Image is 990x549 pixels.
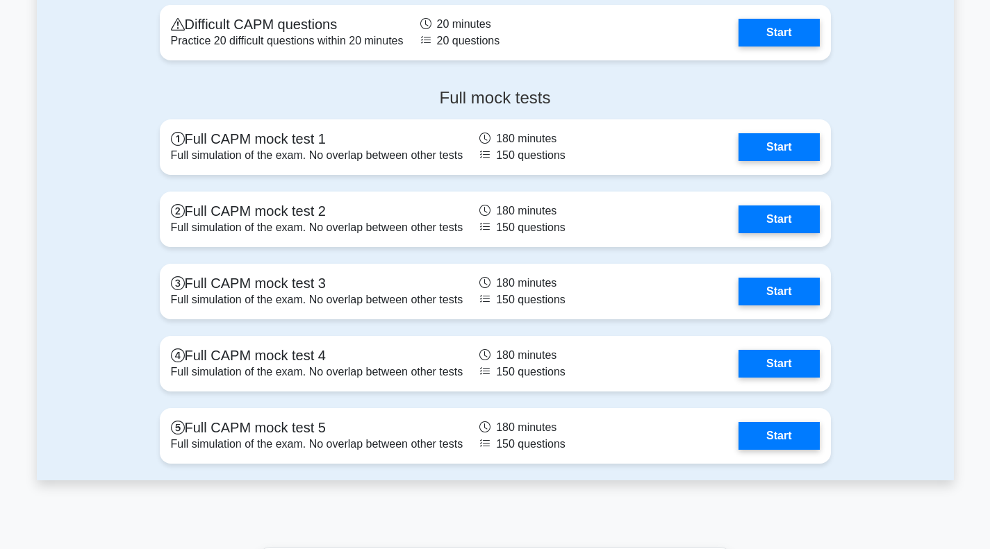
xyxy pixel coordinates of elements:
[739,205,819,233] a: Start
[739,422,819,450] a: Start
[160,88,831,108] h4: Full mock tests
[739,278,819,305] a: Start
[739,350,819,378] a: Start
[739,19,819,47] a: Start
[739,133,819,161] a: Start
